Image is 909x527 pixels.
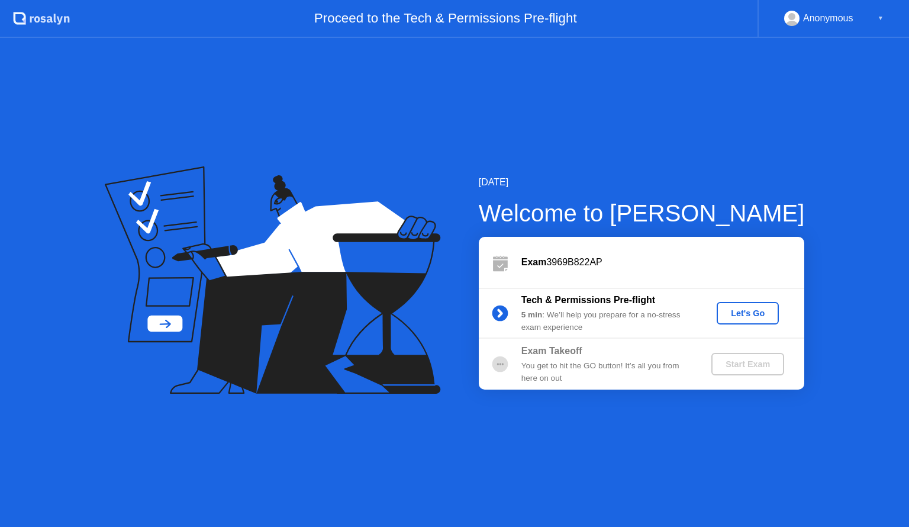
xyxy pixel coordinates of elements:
div: Let's Go [721,309,774,318]
div: 3969B822AP [521,255,804,269]
div: [DATE] [479,175,805,189]
div: You get to hit the GO button! It’s all you from here on out [521,360,692,384]
b: Tech & Permissions Pre-flight [521,295,655,305]
button: Let's Go [717,302,779,324]
div: Welcome to [PERSON_NAME] [479,195,805,231]
b: 5 min [521,310,543,319]
div: : We’ll help you prepare for a no-stress exam experience [521,309,692,333]
button: Start Exam [711,353,784,375]
div: ▼ [878,11,884,26]
b: Exam [521,257,547,267]
div: Start Exam [716,359,779,369]
b: Exam Takeoff [521,346,582,356]
div: Anonymous [803,11,853,26]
